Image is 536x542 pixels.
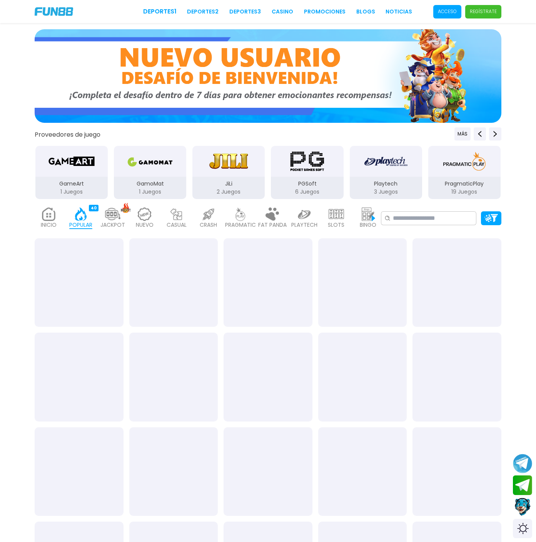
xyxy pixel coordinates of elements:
img: Company Logo [35,7,73,16]
img: slots_light.webp [329,207,344,221]
img: PGSoft [283,151,331,172]
button: GamoMat [111,145,189,200]
p: CRASH [200,221,217,229]
a: BLOGS [356,8,375,16]
div: 40 [89,205,99,211]
p: 19 Juegos [428,188,501,196]
img: GamoMat [126,151,174,172]
p: PLAYTECH [291,221,317,229]
button: GameArt [32,145,111,200]
button: Contact customer service [513,497,532,517]
p: BINGO [360,221,376,229]
p: Playtech [350,180,422,188]
div: Switch theme [513,519,532,538]
img: popular_active.webp [73,207,88,221]
a: Deportes1 [143,7,177,16]
a: Deportes2 [187,8,219,16]
p: JiLi [192,180,265,188]
p: 1 Juegos [35,188,108,196]
button: Previous providers [454,127,471,141]
p: 6 Juegos [271,188,343,196]
button: Next providers [489,127,501,141]
p: Acceso [438,8,457,15]
p: 3 Juegos [350,188,422,196]
img: hot [121,203,130,213]
p: PragmaticPlay [428,180,501,188]
p: SLOTS [328,221,344,229]
p: NUEVO [136,221,154,229]
img: fat_panda_light.webp [265,207,280,221]
img: casual_light.webp [169,207,184,221]
a: Deportes3 [229,8,261,16]
p: GameArt [35,180,108,188]
img: PragmaticPlay [440,151,489,172]
img: Platform Filter [484,214,498,222]
img: pragmatic_light.webp [233,207,248,221]
p: FAT PANDA [258,221,287,229]
img: JiLi [204,151,253,172]
button: Previous providers [474,127,486,141]
img: new_light.webp [137,207,152,221]
p: POPULAR [69,221,92,229]
img: bingo_light.webp [361,207,376,221]
p: PRAGMATIC [225,221,256,229]
a: CASINO [272,8,293,16]
p: Regístrate [470,8,497,15]
p: PGSoft [271,180,343,188]
img: home_light.webp [41,207,57,221]
p: CASUAL [167,221,187,229]
a: Promociones [304,8,346,16]
img: crash_light.webp [201,207,216,221]
p: GamoMat [114,180,186,188]
p: 1 Juegos [114,188,186,196]
a: NOTICIAS [386,8,412,16]
img: Playtech [364,151,407,172]
img: playtech_light.webp [297,207,312,221]
button: Join telegram channel [513,453,532,473]
p: INICIO [41,221,57,229]
button: Proveedores de juego [35,130,100,139]
p: JACKPOT [100,221,125,229]
button: JiLi [189,145,268,200]
button: Join telegram [513,475,532,495]
img: GameArt [47,151,96,172]
p: 2 Juegos [192,188,265,196]
button: Playtech [347,145,425,200]
button: PragmaticPlay [425,145,504,200]
button: PGSoft [268,145,346,200]
img: jackpot_light.webp [105,207,120,221]
img: Bono de Nuevo Jugador [35,29,501,123]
